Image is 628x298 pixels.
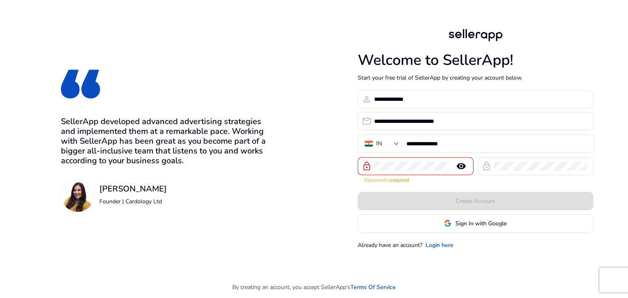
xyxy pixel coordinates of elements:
a: Login here [426,241,453,249]
span: Sign In with Google [455,219,507,228]
strong: required [391,177,409,183]
span: email [362,116,372,126]
p: Already have an account? [358,241,422,249]
a: Terms Of Service [350,283,396,291]
mat-error: Password is [364,175,467,184]
span: lock [362,161,372,171]
mat-icon: remove_red_eye [451,161,471,171]
img: google-logo.svg [444,220,451,227]
p: Start your free trial of SellerApp by creating your account below. [358,73,593,82]
span: person [362,94,372,104]
h3: SellerApp developed advanced advertising strategies and implemented them at a remarkable pace. Wo... [61,117,270,166]
h3: [PERSON_NAME] [99,184,167,194]
h1: Welcome to SellerApp! [358,51,593,69]
div: IN [376,139,382,148]
button: Sign In with Google [358,214,593,233]
span: lock [482,161,491,171]
p: Founder | Cardology Ltd [99,197,167,206]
